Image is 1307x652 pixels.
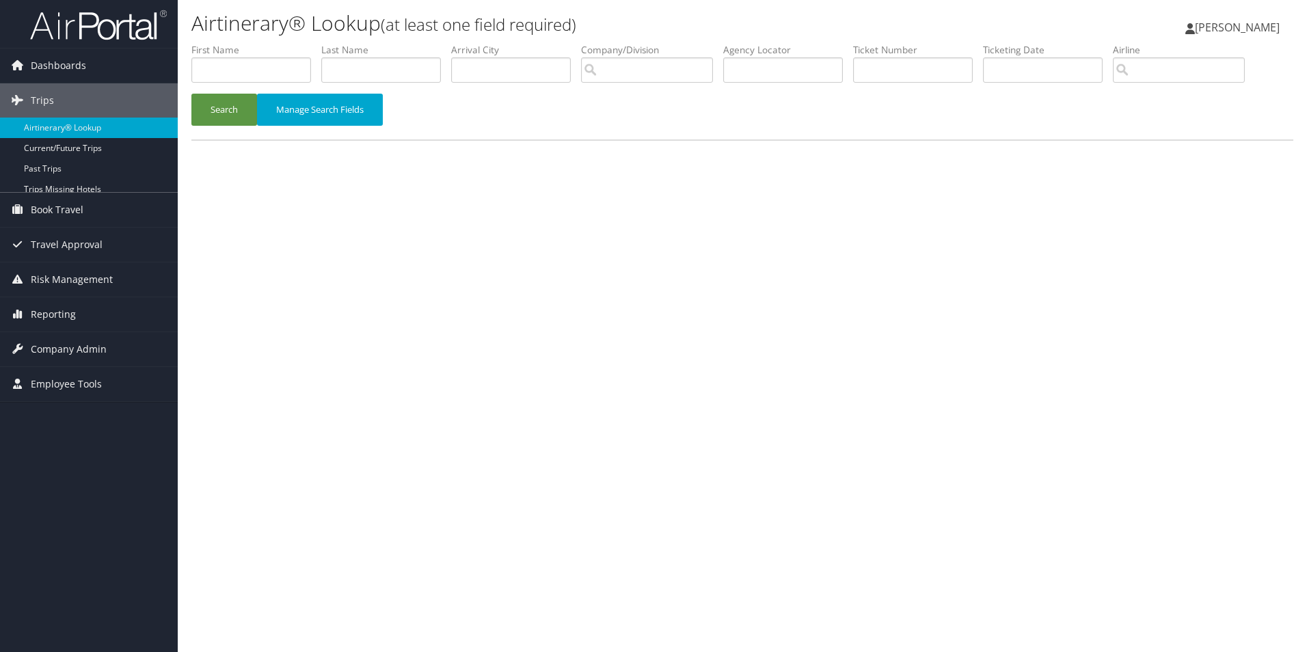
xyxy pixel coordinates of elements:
[31,332,107,366] span: Company Admin
[723,43,853,57] label: Agency Locator
[31,83,54,118] span: Trips
[31,49,86,83] span: Dashboards
[853,43,983,57] label: Ticket Number
[983,43,1113,57] label: Ticketing Date
[581,43,723,57] label: Company/Division
[31,228,103,262] span: Travel Approval
[1185,7,1293,48] a: [PERSON_NAME]
[31,262,113,297] span: Risk Management
[31,297,76,331] span: Reporting
[31,193,83,227] span: Book Travel
[191,9,926,38] h1: Airtinerary® Lookup
[1195,20,1280,35] span: [PERSON_NAME]
[30,9,167,41] img: airportal-logo.png
[31,367,102,401] span: Employee Tools
[257,94,383,126] button: Manage Search Fields
[381,13,576,36] small: (at least one field required)
[191,43,321,57] label: First Name
[321,43,451,57] label: Last Name
[451,43,581,57] label: Arrival City
[1113,43,1255,57] label: Airline
[191,94,257,126] button: Search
